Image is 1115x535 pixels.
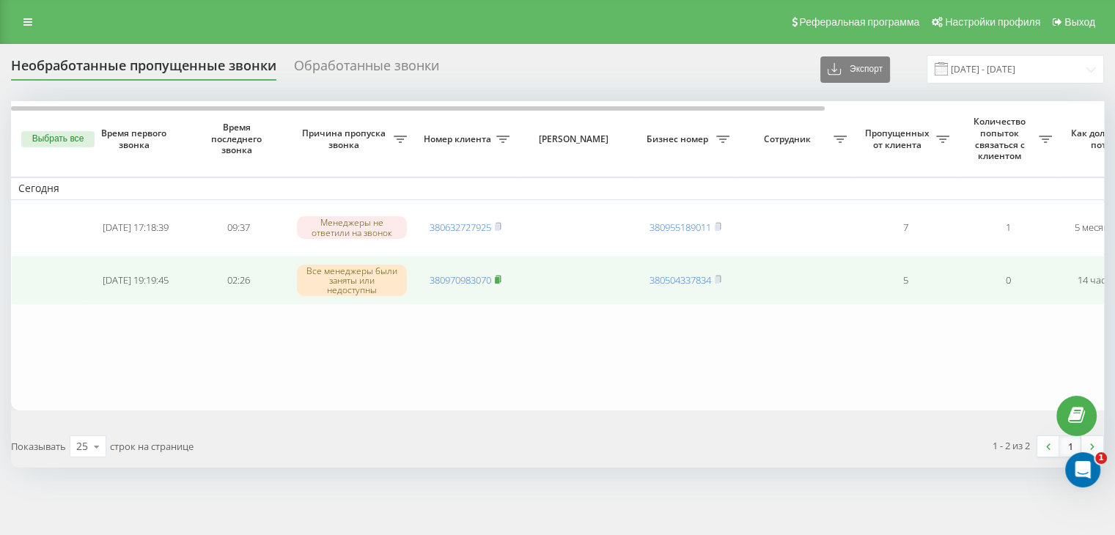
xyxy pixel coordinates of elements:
span: Бизнес номер [641,133,716,145]
td: 02:26 [187,256,290,306]
span: [PERSON_NAME] [529,133,622,145]
span: 1 [1095,452,1107,464]
span: Показывать [11,440,66,453]
td: 5 [854,256,957,306]
span: Пропущенных от клиента [861,128,936,150]
div: 25 [76,439,88,454]
a: 380970983070 [430,273,491,287]
div: Обработанные звонки [294,58,439,81]
td: 0 [957,256,1059,306]
span: Причина пропуска звонка [297,128,394,150]
span: строк на странице [110,440,194,453]
div: Необработанные пропущенные звонки [11,58,276,81]
iframe: Intercom live chat [1065,452,1100,487]
a: 380504337834 [650,273,711,287]
button: Экспорт [820,56,890,83]
td: 09:37 [187,203,290,253]
td: [DATE] 17:18:39 [84,203,187,253]
div: Все менеджеры были заняты или недоступны [297,265,407,297]
td: 1 [957,203,1059,253]
span: Выход [1064,16,1095,28]
span: Реферальная программа [799,16,919,28]
span: Номер клиента [422,133,496,145]
span: Сотрудник [744,133,834,145]
div: Менеджеры не ответили на звонок [297,216,407,238]
a: 380632727925 [430,221,491,234]
td: [DATE] 19:19:45 [84,256,187,306]
span: Количество попыток связаться с клиентом [964,116,1039,161]
span: Настройки профиля [945,16,1040,28]
a: 380955189011 [650,221,711,234]
span: Время первого звонка [96,128,175,150]
div: 1 - 2 из 2 [993,438,1030,453]
button: Выбрать все [21,131,95,147]
td: 7 [854,203,957,253]
span: Время последнего звонка [199,122,278,156]
a: 1 [1059,436,1081,457]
